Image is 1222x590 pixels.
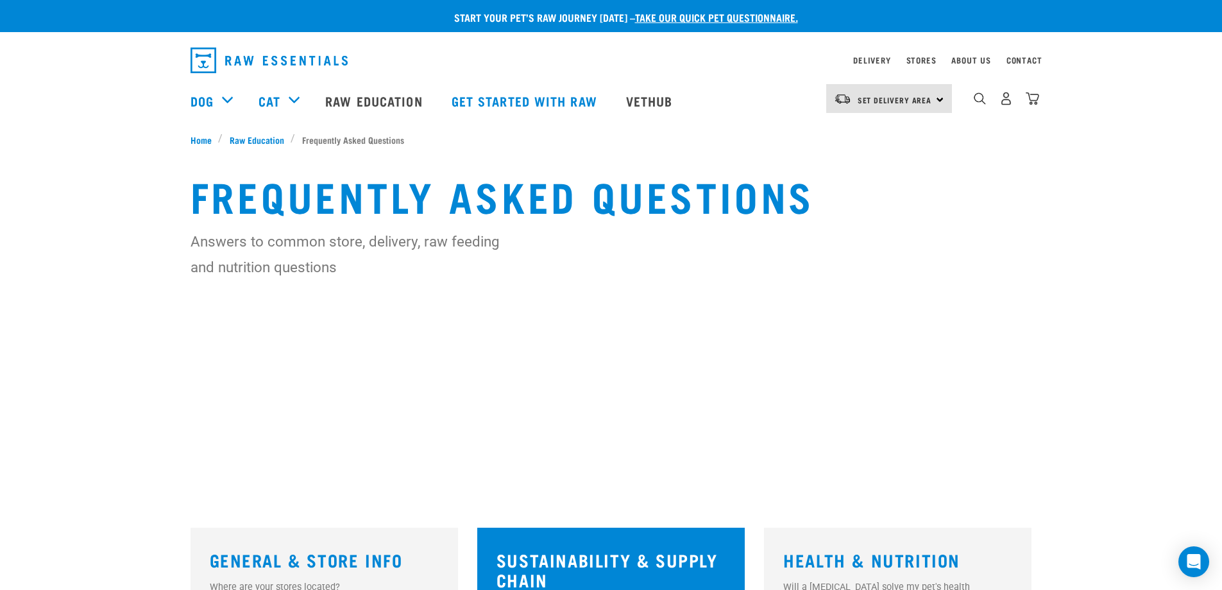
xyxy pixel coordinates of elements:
img: van-moving.png [834,93,851,105]
span: Raw Education [230,133,284,146]
h3: General & Store Info [210,550,439,570]
span: Home [191,133,212,146]
a: Contact [1006,58,1042,62]
a: Vethub [613,75,689,126]
p: Answers to common store, delivery, raw feeding and nutrition questions [191,229,527,280]
a: take our quick pet questionnaire. [635,14,798,20]
span: Set Delivery Area [858,98,932,102]
a: Raw Education [223,133,291,146]
a: Get started with Raw [439,75,613,126]
img: home-icon@2x.png [1026,92,1039,105]
a: Dog [191,91,214,110]
img: home-icon-1@2x.png [974,92,986,105]
a: Raw Education [312,75,438,126]
h1: Frequently Asked Questions [191,172,1032,218]
div: Open Intercom Messenger [1178,546,1209,577]
nav: dropdown navigation [180,42,1042,78]
h3: Sustainability & Supply Chain [496,550,726,589]
a: Delivery [853,58,890,62]
img: user.png [999,92,1013,105]
nav: breadcrumbs [191,133,1032,146]
a: About Us [951,58,990,62]
a: Cat [259,91,280,110]
a: Stores [906,58,937,62]
h3: Health & Nutrition [783,550,1012,570]
img: Raw Essentials Logo [191,48,348,73]
a: Home [191,133,219,146]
